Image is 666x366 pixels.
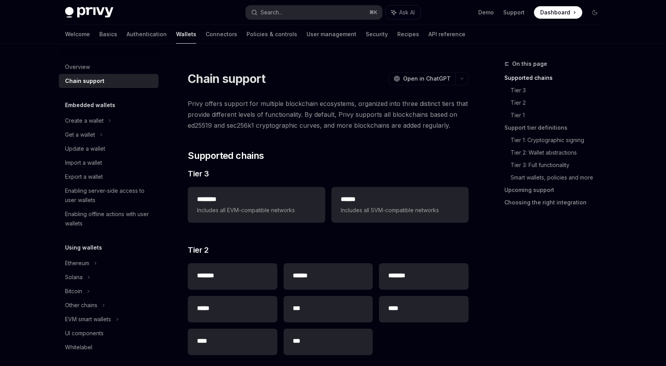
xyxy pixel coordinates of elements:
[59,142,159,156] a: Update a wallet
[206,25,237,44] a: Connectors
[397,25,419,44] a: Recipes
[65,100,115,110] h5: Embedded wallets
[188,150,264,162] span: Supported chains
[331,187,469,223] a: **** *Includes all SVM-compatible networks
[65,130,95,139] div: Get a wallet
[511,171,607,184] a: Smart wallets, policies and more
[127,25,167,44] a: Authentication
[176,25,196,44] a: Wallets
[59,74,159,88] a: Chain support
[65,315,111,324] div: EVM smart wallets
[59,207,159,231] a: Enabling offline actions with user wallets
[540,9,570,16] span: Dashboard
[428,25,465,44] a: API reference
[504,72,607,84] a: Supported chains
[399,9,415,16] span: Ask AI
[65,76,104,86] div: Chain support
[65,186,154,205] div: Enabling server-side access to user wallets
[59,60,159,74] a: Overview
[511,159,607,171] a: Tier 3: Full functionality
[366,25,388,44] a: Security
[511,109,607,121] a: Tier 1
[65,301,97,310] div: Other chains
[99,25,117,44] a: Basics
[504,196,607,209] a: Choosing the right integration
[65,62,90,72] div: Overview
[369,9,377,16] span: ⌘ K
[65,343,92,352] div: Whitelabel
[389,72,455,85] button: Open in ChatGPT
[588,6,601,19] button: Toggle dark mode
[188,187,325,223] a: **** ***Includes all EVM-compatible networks
[65,116,104,125] div: Create a wallet
[65,209,154,228] div: Enabling offline actions with user wallets
[503,9,525,16] a: Support
[341,206,459,215] span: Includes all SVM-compatible networks
[534,6,582,19] a: Dashboard
[261,8,282,17] div: Search...
[403,75,451,83] span: Open in ChatGPT
[65,144,105,153] div: Update a wallet
[65,287,82,296] div: Bitcoin
[65,259,89,268] div: Ethereum
[386,5,420,19] button: Ask AI
[65,243,102,252] h5: Using wallets
[307,25,356,44] a: User management
[59,156,159,170] a: Import a wallet
[65,273,83,282] div: Solana
[188,168,209,179] span: Tier 3
[511,134,607,146] a: Tier 1: Cryptographic signing
[188,245,208,255] span: Tier 2
[65,158,102,167] div: Import a wallet
[511,146,607,159] a: Tier 2: Wallet abstractions
[65,329,104,338] div: UI components
[511,84,607,97] a: Tier 3
[59,340,159,354] a: Whitelabel
[188,98,469,131] span: Privy offers support for multiple blockchain ecosystems, organized into three distinct tiers that...
[504,121,607,134] a: Support tier definitions
[504,184,607,196] a: Upcoming support
[512,59,547,69] span: On this page
[59,170,159,184] a: Export a wallet
[246,5,382,19] button: Search...⌘K
[59,326,159,340] a: UI components
[478,9,494,16] a: Demo
[197,206,315,215] span: Includes all EVM-compatible networks
[188,72,265,86] h1: Chain support
[65,25,90,44] a: Welcome
[247,25,297,44] a: Policies & controls
[65,7,113,18] img: dark logo
[65,172,103,181] div: Export a wallet
[59,184,159,207] a: Enabling server-side access to user wallets
[511,97,607,109] a: Tier 2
